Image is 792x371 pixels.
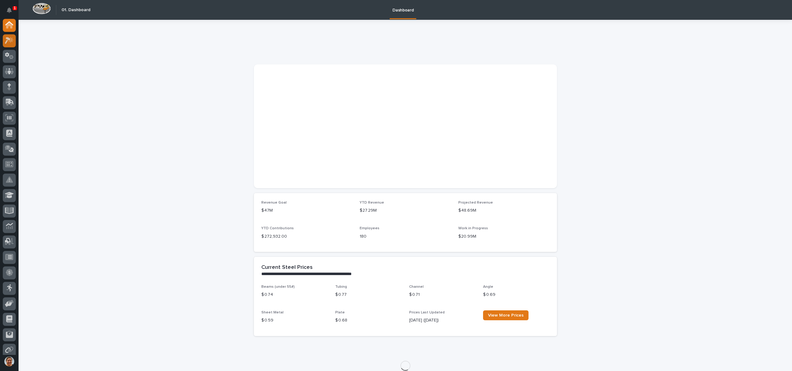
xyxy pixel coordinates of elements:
[335,311,345,314] span: Plate
[261,264,313,271] h2: Current Steel Prices
[261,233,353,240] p: $ 272,932.00
[409,317,476,324] p: [DATE] ([DATE])
[261,317,328,324] p: $ 0.59
[458,201,493,205] span: Projected Revenue
[488,313,524,317] span: View More Prices
[8,7,16,17] div: Notifications1
[261,311,284,314] span: Sheet Metal
[360,233,451,240] p: 180
[3,355,16,368] button: users-avatar
[14,6,16,10] p: 1
[261,285,295,289] span: Beams (under 55#)
[409,291,476,298] p: $ 0.71
[483,291,550,298] p: $ 0.69
[360,201,384,205] span: YTD Revenue
[483,285,493,289] span: Angle
[3,4,16,17] button: Notifications
[458,226,488,230] span: Work in Progress
[261,226,294,230] span: YTD Contributions
[360,226,379,230] span: Employees
[409,311,445,314] span: Prices Last Updated
[335,291,402,298] p: $ 0.77
[458,233,550,240] p: $20.99M
[483,310,529,320] a: View More Prices
[261,207,353,214] p: $47M
[335,317,402,324] p: $ 0.68
[409,285,424,289] span: Channel
[458,207,550,214] p: $48.69M
[32,3,51,14] img: Workspace Logo
[360,207,451,214] p: $27.29M
[261,201,287,205] span: Revenue Goal
[62,7,90,13] h2: 01. Dashboard
[335,285,347,289] span: Tubing
[261,291,328,298] p: $ 0.74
